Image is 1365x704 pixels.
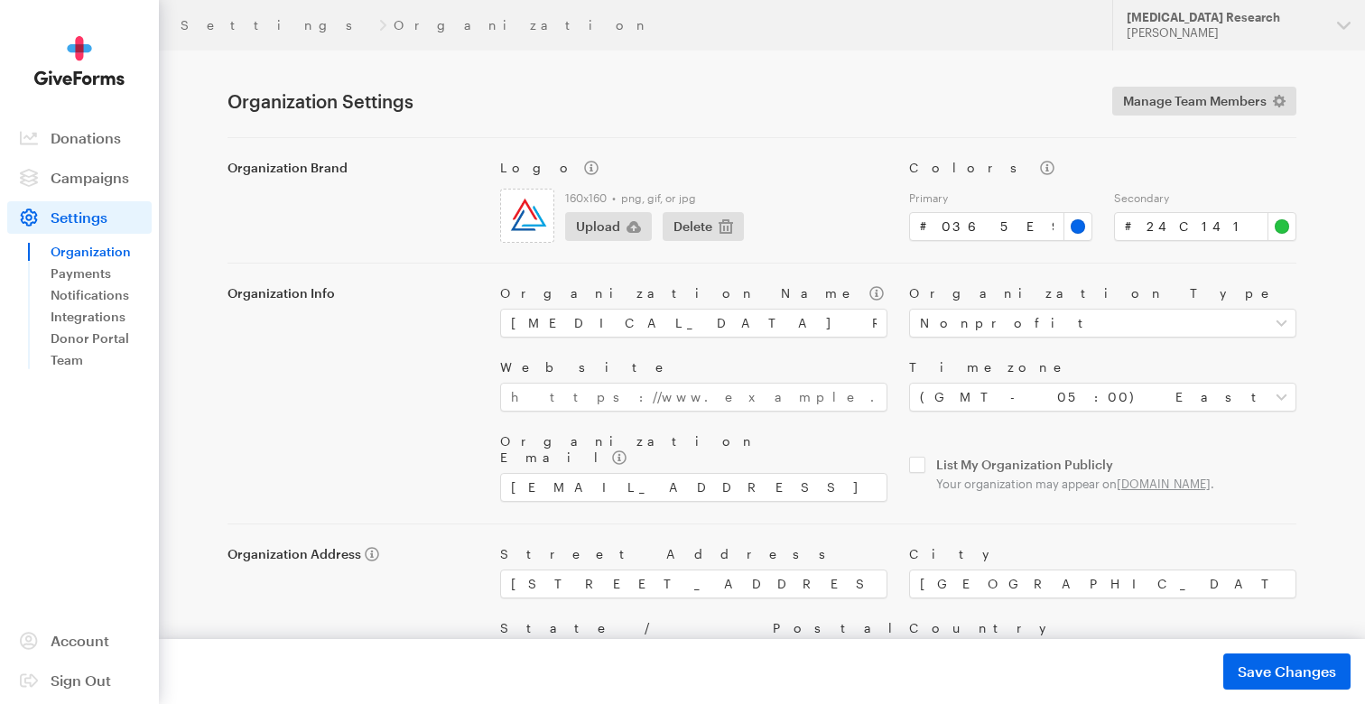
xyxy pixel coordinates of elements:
a: Team [51,349,152,371]
label: Street Address [500,546,887,562]
a: Sign Out [7,664,152,697]
a: Donations [7,122,152,154]
label: Organization Name [500,285,887,301]
label: Organization Brand [227,160,478,176]
label: Primary [909,190,1092,205]
a: Organization [51,241,152,263]
span: Donations [51,129,121,146]
label: 160x160 • png, gif, or jpg [565,190,887,205]
a: Donor Portal [51,328,152,349]
label: Colors [909,160,1296,176]
a: Manage Team Members [1112,87,1296,116]
span: Campaigns [51,169,129,186]
a: Settings [181,18,372,32]
span: Settings [51,208,107,226]
button: Save Changes [1223,653,1351,690]
label: Timezone [909,359,1296,375]
a: [DOMAIN_NAME] [1117,477,1211,491]
label: Organization Address [227,546,478,562]
label: Logo [500,160,887,176]
a: Notifications [51,284,152,306]
span: Upload [576,216,620,237]
span: Account [51,632,109,649]
label: State / Province [500,620,751,653]
h1: Organization Settings [227,90,1091,112]
label: Organization Type [909,285,1296,301]
button: Delete [663,212,744,241]
span: Delete [673,216,712,237]
a: Campaigns [7,162,152,194]
input: https://www.example.com [500,383,887,412]
span: Manage Team Members [1123,90,1267,112]
button: Upload [565,212,652,241]
a: Payments [51,263,152,284]
label: Organization Email [500,433,887,466]
label: Postal Code [773,620,887,653]
label: Website [500,359,887,375]
a: Settings [7,201,152,234]
a: Account [7,625,152,657]
span: Sign Out [51,672,111,689]
a: Integrations [51,306,152,328]
label: Country [909,620,1296,636]
div: [MEDICAL_DATA] Research [1127,10,1323,25]
div: [PERSON_NAME] [1127,25,1323,41]
label: Secondary [1114,190,1297,205]
label: Organization Info [227,285,478,301]
label: City [909,546,1296,562]
img: GiveForms [34,36,125,86]
span: Save Changes [1238,661,1336,682]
